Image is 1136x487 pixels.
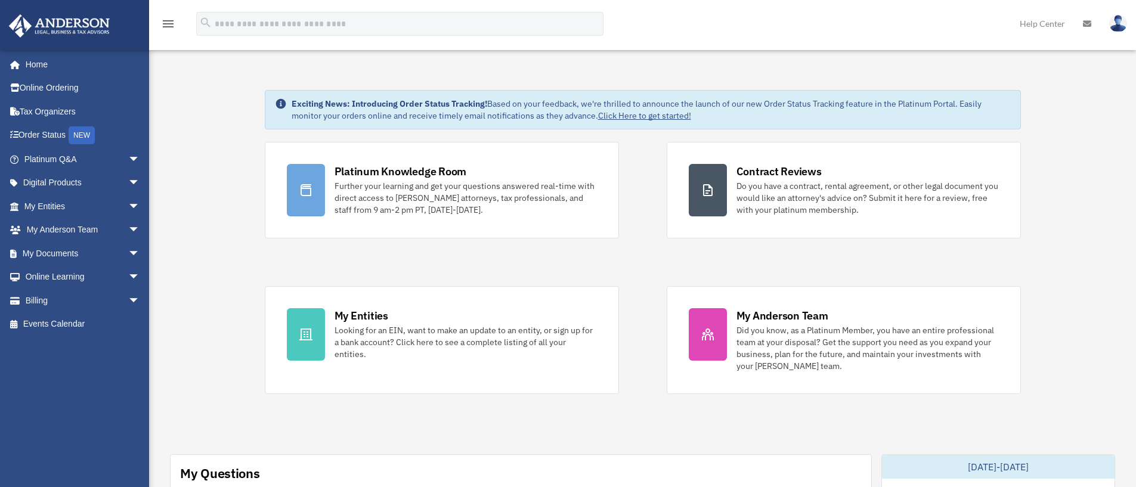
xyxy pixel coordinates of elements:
a: Online Ordering [8,76,158,100]
span: arrow_drop_down [128,218,152,243]
i: menu [161,17,175,31]
img: User Pic [1109,15,1127,32]
a: Online Learningarrow_drop_down [8,265,158,289]
span: arrow_drop_down [128,289,152,313]
div: Based on your feedback, we're thrilled to announce the launch of our new Order Status Tracking fe... [292,98,1011,122]
a: My Anderson Team Did you know, as a Platinum Member, you have an entire professional team at your... [667,286,1021,394]
div: NEW [69,126,95,144]
div: Do you have a contract, rental agreement, or other legal document you would like an attorney's ad... [736,180,999,216]
a: My Entities Looking for an EIN, want to make an update to an entity, or sign up for a bank accoun... [265,286,619,394]
a: Order StatusNEW [8,123,158,148]
a: Home [8,52,152,76]
a: My Documentsarrow_drop_down [8,241,158,265]
a: Platinum Q&Aarrow_drop_down [8,147,158,171]
a: Digital Productsarrow_drop_down [8,171,158,195]
img: Anderson Advisors Platinum Portal [5,14,113,38]
span: arrow_drop_down [128,265,152,290]
span: arrow_drop_down [128,241,152,266]
div: Further your learning and get your questions answered real-time with direct access to [PERSON_NAM... [335,180,597,216]
a: Tax Organizers [8,100,158,123]
i: search [199,16,212,29]
strong: Exciting News: Introducing Order Status Tracking! [292,98,487,109]
a: Events Calendar [8,312,158,336]
a: My Entitiesarrow_drop_down [8,194,158,218]
a: Platinum Knowledge Room Further your learning and get your questions answered real-time with dire... [265,142,619,238]
div: [DATE]-[DATE] [882,455,1115,479]
div: Looking for an EIN, want to make an update to an entity, or sign up for a bank account? Click her... [335,324,597,360]
a: Billingarrow_drop_down [8,289,158,312]
div: Did you know, as a Platinum Member, you have an entire professional team at your disposal? Get th... [736,324,999,372]
span: arrow_drop_down [128,147,152,172]
span: arrow_drop_down [128,194,152,219]
a: Click Here to get started! [598,110,691,121]
a: Contract Reviews Do you have a contract, rental agreement, or other legal document you would like... [667,142,1021,238]
span: arrow_drop_down [128,171,152,196]
div: Platinum Knowledge Room [335,164,467,179]
div: My Anderson Team [736,308,828,323]
a: menu [161,21,175,31]
a: My Anderson Teamarrow_drop_down [8,218,158,242]
div: My Entities [335,308,388,323]
div: Contract Reviews [736,164,822,179]
div: My Questions [180,464,260,482]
